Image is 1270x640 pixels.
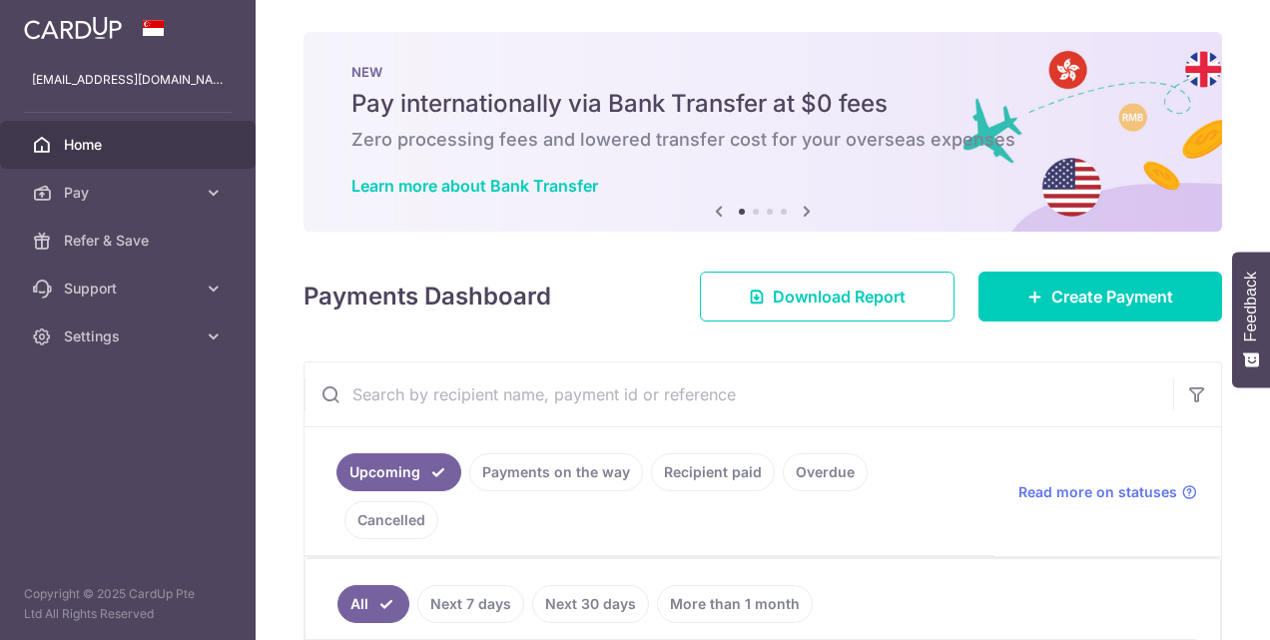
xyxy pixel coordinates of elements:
a: Read more on statuses [1018,482,1197,502]
h5: Pay internationally via Bank Transfer at $0 fees [351,88,1174,120]
a: Learn more about Bank Transfer [351,176,598,196]
a: Next 7 days [417,585,524,623]
a: Recipient paid [651,453,775,491]
a: Next 30 days [532,585,649,623]
h4: Payments Dashboard [304,279,551,315]
p: [EMAIL_ADDRESS][DOMAIN_NAME] [32,70,224,90]
span: Home [64,135,196,155]
span: Feedback [1242,272,1260,341]
span: Settings [64,326,196,346]
a: Payments on the way [469,453,643,491]
a: Create Payment [978,272,1222,321]
img: Bank transfer banner [304,32,1222,232]
button: Feedback - Show survey [1232,252,1270,387]
a: All [337,585,409,623]
span: Read more on statuses [1018,482,1177,502]
img: CardUp [24,16,122,40]
h6: Zero processing fees and lowered transfer cost for your overseas expenses [351,128,1174,152]
a: Upcoming [336,453,461,491]
p: NEW [351,64,1174,80]
span: Pay [64,183,196,203]
span: Refer & Save [64,231,196,251]
a: Download Report [700,272,954,321]
a: More than 1 month [657,585,813,623]
span: Create Payment [1051,285,1173,309]
a: Overdue [783,453,868,491]
a: Cancelled [344,501,438,539]
span: Download Report [773,285,906,309]
span: Support [64,279,196,299]
input: Search by recipient name, payment id or reference [305,362,1173,426]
